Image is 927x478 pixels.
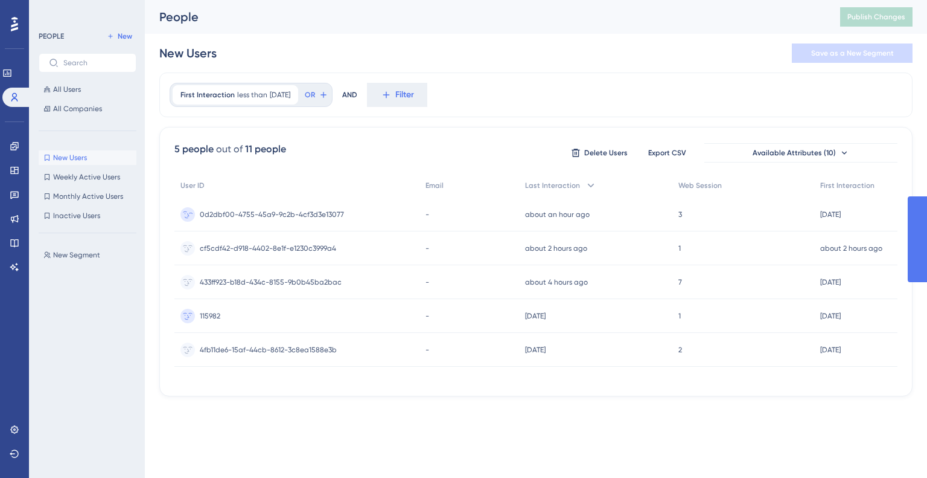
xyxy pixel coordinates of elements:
[820,244,882,253] time: about 2 hours ago
[118,31,132,41] span: New
[792,44,913,63] button: Save as a New Segment
[270,90,290,100] span: [DATE]
[425,277,429,287] span: -
[525,312,546,320] time: [DATE]
[425,181,444,190] span: Email
[678,210,682,219] span: 3
[39,102,136,116] button: All Companies
[678,345,682,355] span: 2
[425,311,429,321] span: -
[39,150,136,165] button: New Users
[237,90,267,100] span: less than
[53,211,100,221] span: Inactive Users
[200,277,342,287] span: 433ff923-b18d-434c-8155-9b0b45ba2bac
[159,8,810,25] div: People
[53,104,102,114] span: All Companies
[180,90,235,100] span: First Interaction
[53,153,87,163] span: New Users
[200,210,344,219] span: 0d2dbf00-4755-45a9-9c2b-4cf3d3e13077
[200,345,337,355] span: 4fb11de6-15af-44cb-8612-3c8ea1588e3b
[200,244,336,253] span: cf5cdf42-d918-4402-8e1f-e1230c3999a4
[305,90,315,100] span: OR
[342,83,357,107] div: AND
[39,170,136,184] button: Weekly Active Users
[678,311,681,321] span: 1
[159,45,217,62] div: New Users
[525,244,587,253] time: about 2 hours ago
[53,172,120,182] span: Weekly Active Users
[425,244,429,253] span: -
[174,142,214,157] div: 5 people
[53,85,81,94] span: All Users
[303,85,330,105] button: OR
[525,210,590,219] time: about an hour ago
[53,250,100,260] span: New Segment
[525,278,588,286] time: about 4 hours ago
[820,346,841,354] time: [DATE]
[820,181,874,190] span: First Interaction
[39,248,144,262] button: New Segment
[39,82,136,97] button: All Users
[367,83,427,107] button: Filter
[525,346,546,354] time: [DATE]
[103,29,136,44] button: New
[678,277,682,287] span: 7
[39,189,136,204] button: Monthly Active Users
[39,31,64,41] div: PEOPLE
[39,208,136,223] button: Inactive Users
[753,148,836,158] span: Available Attributes (10)
[648,148,686,158] span: Export CSV
[820,210,841,219] time: [DATE]
[876,430,913,467] iframe: UserGuiding AI Assistant Launcher
[678,244,681,253] span: 1
[425,210,429,219] span: -
[840,7,913,27] button: Publish Changes
[200,311,220,321] span: 115982
[525,181,580,190] span: Last Interaction
[63,59,126,67] input: Search
[425,345,429,355] span: -
[216,142,243,157] div: out of
[820,312,841,320] time: [DATE]
[180,181,205,190] span: User ID
[53,192,123,201] span: Monthly Active Users
[584,148,628,158] span: Delete Users
[678,181,722,190] span: Web Session
[395,88,414,102] span: Filter
[811,48,894,58] span: Save as a New Segment
[637,143,697,163] button: Export CSV
[704,143,897,163] button: Available Attributes (10)
[847,12,905,22] span: Publish Changes
[820,278,841,286] time: [DATE]
[569,143,629,163] button: Delete Users
[245,142,286,157] div: 11 people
